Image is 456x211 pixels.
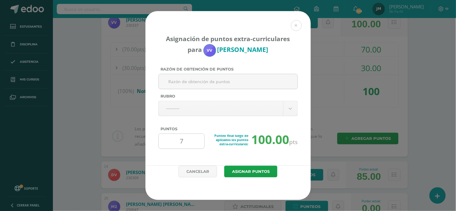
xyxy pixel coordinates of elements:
strong: [PERSON_NAME] [217,45,268,54]
a: Cancelar [179,166,217,177]
label: Puntos [158,127,298,131]
a: --------- [159,101,298,116]
label: Razón de obtención de puntos [158,67,298,71]
input: Razón de obtención de puntos [161,74,295,89]
button: Close (Esc) [291,20,302,31]
span: Asignación de puntos extra-curriculares para [166,35,290,54]
span: pts [289,138,298,146]
button: Asignar puntos [224,166,277,177]
img: profile pic. [204,44,216,56]
label: Rubro [158,94,298,98]
span: --------- [166,101,276,115]
input: Puntos [161,134,202,149]
h5: Punteo final luego de aplicados los puntos extra-curriculares: [211,134,248,146]
span: 100.00 [251,134,289,146]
